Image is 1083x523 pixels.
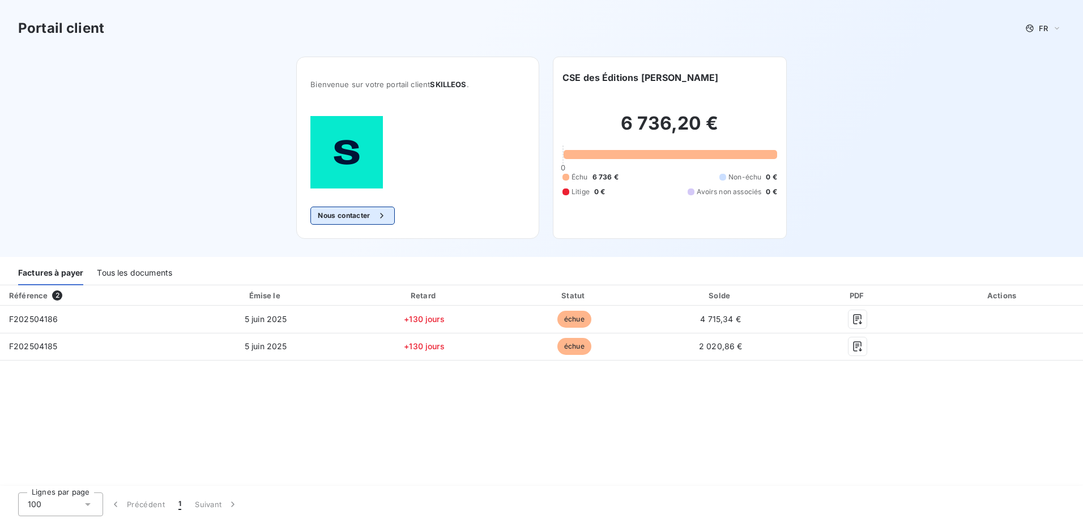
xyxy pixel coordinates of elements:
[351,290,498,301] div: Retard
[310,80,525,89] span: Bienvenue sur votre portail client .
[728,172,761,182] span: Non-échu
[9,341,58,351] span: F202504185
[188,492,245,516] button: Suivant
[572,187,590,197] span: Litige
[310,207,394,225] button: Nous contacter
[795,290,920,301] div: PDF
[699,341,743,351] span: 2 020,86 €
[185,290,346,301] div: Émise le
[572,172,588,182] span: Échu
[430,80,466,89] span: SKILLEOS
[97,261,172,285] div: Tous les documents
[1039,24,1048,33] span: FR
[245,341,287,351] span: 5 juin 2025
[404,341,445,351] span: +130 jours
[502,290,646,301] div: Statut
[9,314,58,324] span: F202504186
[700,314,741,324] span: 4 715,34 €
[766,172,777,182] span: 0 €
[178,499,181,510] span: 1
[245,314,287,324] span: 5 juin 2025
[557,311,591,328] span: échue
[561,163,565,172] span: 0
[103,492,172,516] button: Précédent
[562,112,777,146] h2: 6 736,20 €
[28,499,41,510] span: 100
[925,290,1081,301] div: Actions
[562,71,719,84] h6: CSE des Éditions [PERSON_NAME]
[766,187,777,197] span: 0 €
[172,492,188,516] button: 1
[697,187,761,197] span: Avoirs non associés
[18,261,83,285] div: Factures à payer
[9,291,48,300] div: Référence
[594,187,605,197] span: 0 €
[310,116,383,188] img: Company logo
[52,290,62,301] span: 2
[592,172,619,182] span: 6 736 €
[404,314,445,324] span: +130 jours
[557,338,591,355] span: échue
[18,18,104,38] h3: Portail client
[651,290,791,301] div: Solde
